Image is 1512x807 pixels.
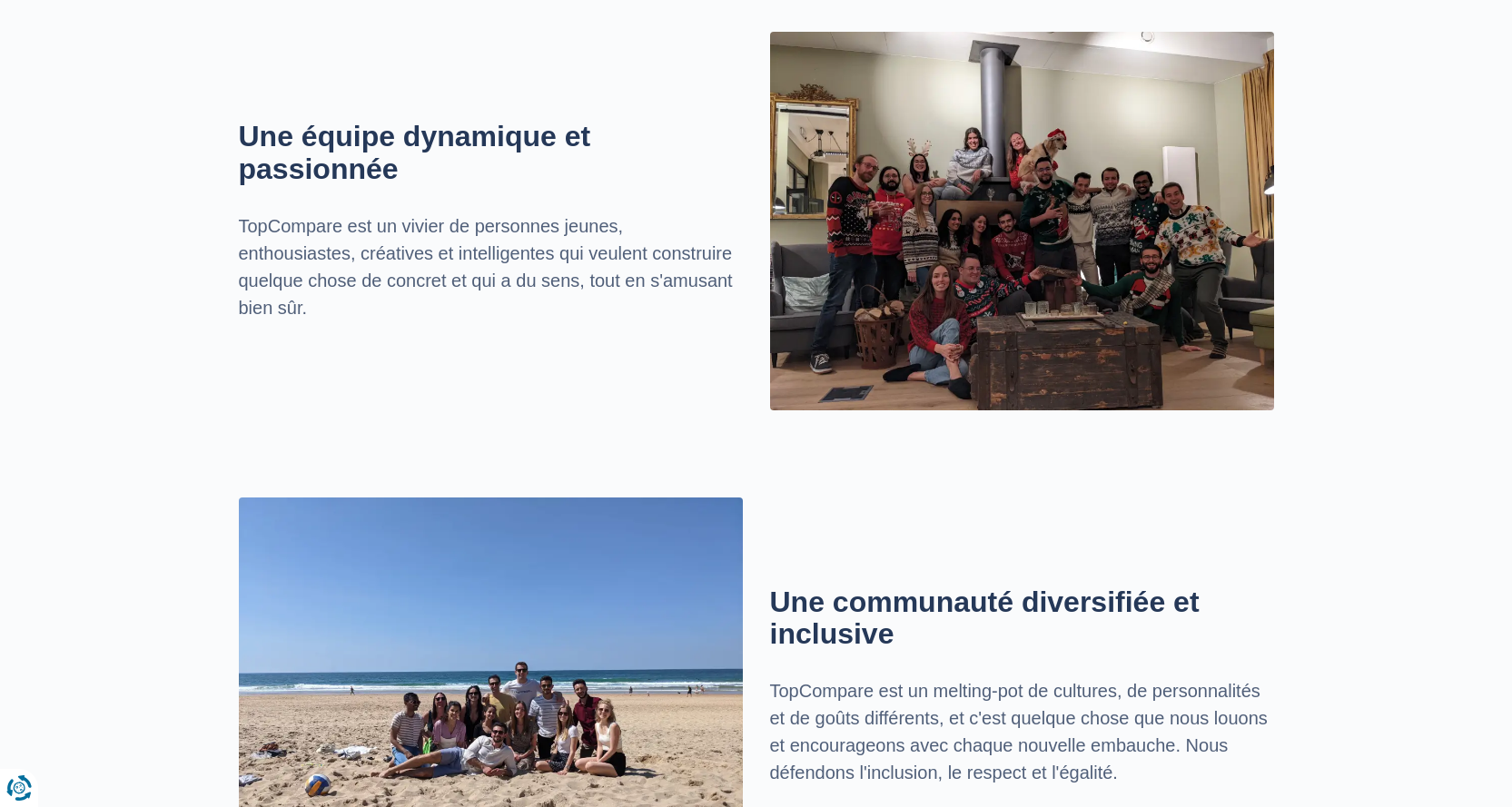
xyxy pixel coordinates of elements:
h2: Une communauté diversifiée et inclusive [770,586,1274,650]
p: TopCompare est un vivier de personnes jeunes, enthousiastes, créatives et intelligentes qui veule... [239,212,743,321]
img: TopCompare.be [770,32,1274,409]
h2: Une équipe dynamique et passionnée [239,121,743,184]
p: TopCompare est un melting-pot de cultures, de personnalités et de goûts différents, et c'est quel... [770,677,1274,786]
